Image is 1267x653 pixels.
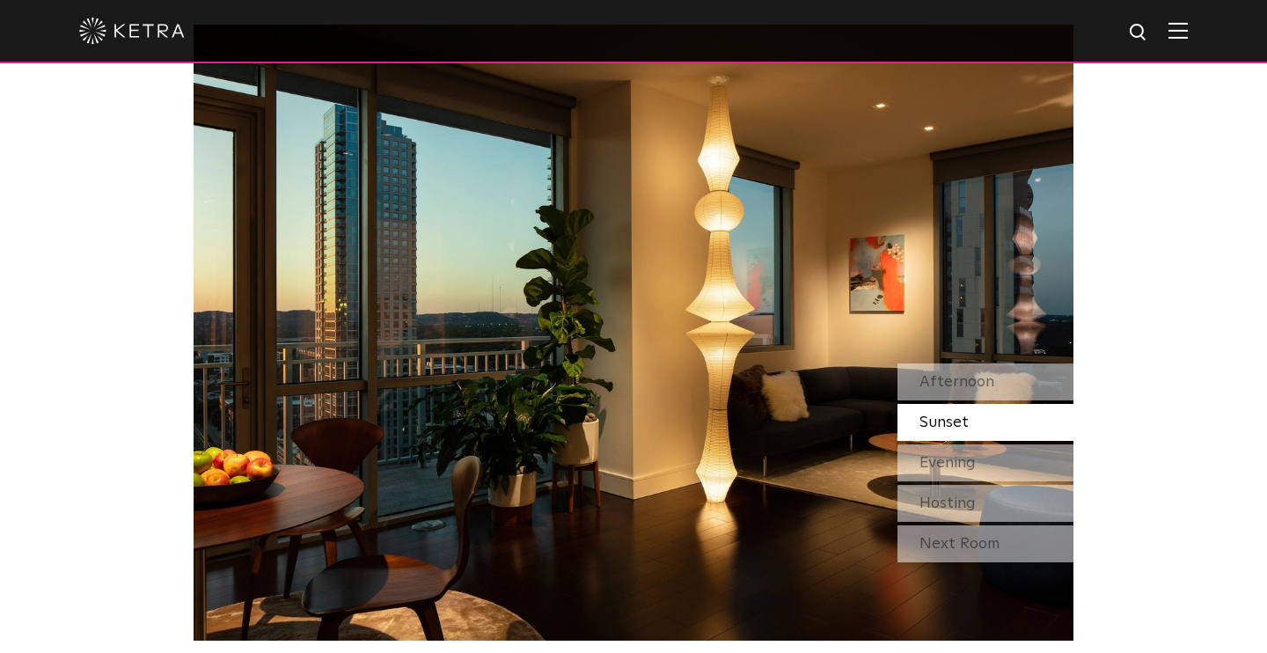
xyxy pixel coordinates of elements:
[1128,22,1150,44] img: search icon
[194,25,1073,641] img: SS_HBD_LivingRoom_Desktop_02
[1168,22,1188,39] img: Hamburger%20Nav.svg
[79,18,185,44] img: ketra-logo-2019-white
[919,495,976,511] span: Hosting
[919,415,969,430] span: Sunset
[919,455,976,471] span: Evening
[919,374,994,390] span: Afternoon
[897,525,1073,562] div: Next Room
